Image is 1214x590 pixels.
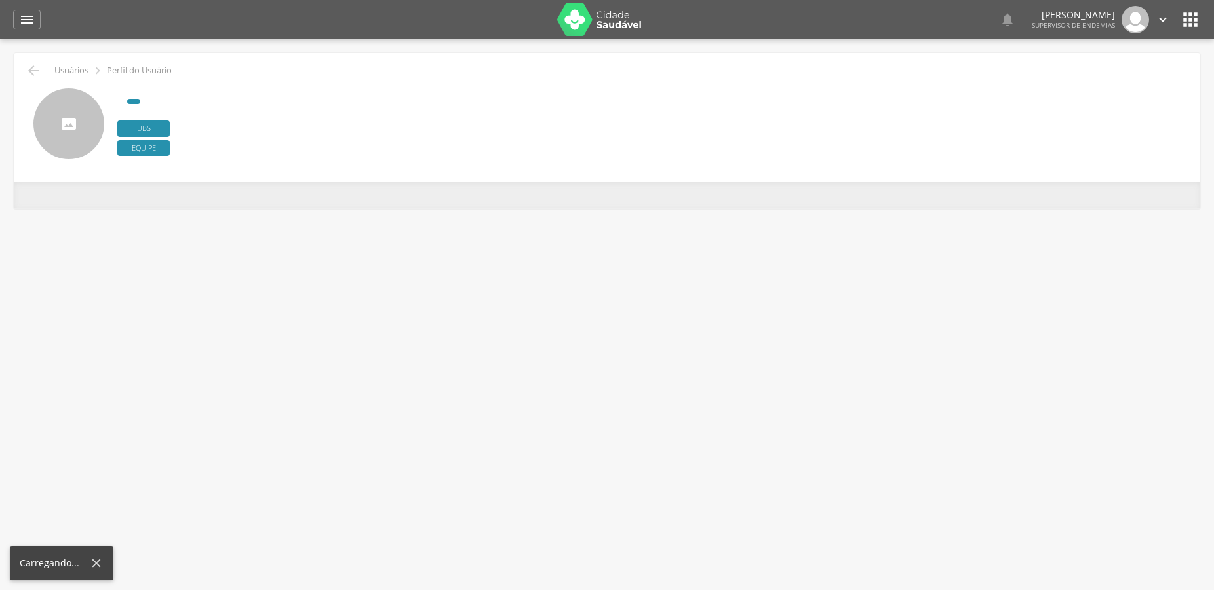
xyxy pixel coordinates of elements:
[1032,20,1115,29] span: Supervisor de Endemias
[1032,10,1115,20] p: [PERSON_NAME]
[117,140,170,157] span: Equipe
[13,10,41,29] a: 
[19,12,35,28] i: 
[1000,12,1015,28] i: 
[54,65,88,76] p: Usuários
[117,120,170,137] span: Ubs
[107,65,172,76] p: Perfil do Usuário
[26,63,41,79] i: Voltar
[1000,6,1015,33] a: 
[1156,12,1170,27] i: 
[1180,9,1201,30] i: 
[1156,6,1170,33] a: 
[90,64,105,78] i: 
